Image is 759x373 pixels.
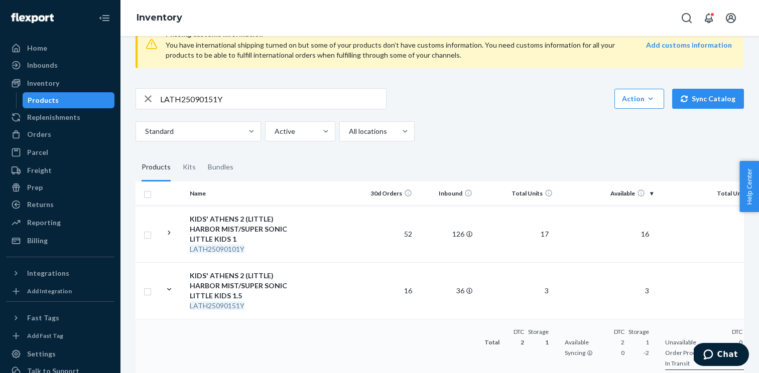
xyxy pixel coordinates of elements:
a: Prep [6,179,114,196]
span: Available [565,338,602,346]
div: Add Integration [27,287,72,295]
th: Total Units [476,181,557,206]
td: 52 [356,206,416,262]
div: Returns [27,200,54,210]
a: Reporting [6,215,114,231]
a: Replenishments [6,109,114,125]
em: LATH25090101Y [190,245,244,253]
button: Open Search Box [677,8,697,28]
ol: breadcrumbs [129,4,190,33]
div: Action [622,94,657,104]
td: 36 [416,262,476,319]
div: DTC [512,327,524,336]
a: Add Fast Tag [6,330,114,342]
a: Products [23,92,115,108]
span: 16 [637,230,653,238]
div: You have international shipping turned on but some of your products don’t have customs informatio... [166,40,618,60]
strong: Add customs information [646,41,732,49]
div: Settings [27,349,56,359]
a: Billing [6,233,114,249]
div: Kits [183,153,196,181]
div: Freight [27,165,52,175]
th: Available [557,181,657,206]
a: Add customs information [646,40,732,60]
span: Unavailable [665,338,714,346]
div: Inventory [27,78,59,88]
span: 0 [718,338,742,346]
input: All locations [348,126,349,136]
div: KIDS' ATHENS 2 (LITTLE) HARBOR MIST/SUPER SONIC LITTLE KIDS 1.5 [190,271,295,301]
div: Orders [27,129,51,139]
a: Orders [6,126,114,142]
div: Replenishments [27,112,80,122]
div: KIDS' ATHENS 2 (LITTLE) HARBOR MIST/SUPER SONIC LITTLE KIDS 1 [190,214,295,244]
button: Help Center [739,161,759,212]
th: Inbound [416,181,476,206]
span: Order Processing [665,348,714,357]
a: Inventory [6,75,114,91]
input: Active [274,126,275,136]
a: Inventory [137,12,182,23]
iframe: Opens a widget where you can chat to one of our agents [694,343,749,368]
button: Open account menu [721,8,741,28]
span: 1 [528,338,549,346]
div: Storage [628,327,649,336]
span: Total [484,338,508,346]
img: Flexport logo [11,13,54,23]
input: Standard [144,126,145,136]
button: Close Navigation [94,8,114,28]
div: Home [27,43,47,53]
input: Search inventory by name or sku [160,89,386,109]
div: Billing [27,236,48,246]
td: 126 [416,206,476,262]
th: 30d Orders [356,181,416,206]
button: Action [614,89,664,109]
span: In Transit [665,359,714,367]
a: Returns [6,197,114,213]
div: Products [28,95,59,105]
span: -2 [628,348,649,357]
div: DTC [606,327,624,336]
div: Fast Tags [27,313,59,323]
a: Freight [6,162,114,178]
span: 3 [641,286,653,295]
span: 3 [541,286,553,295]
a: Home [6,40,114,56]
div: Reporting [27,218,61,228]
span: 0 [606,348,624,357]
div: Storage [528,327,549,336]
a: Add Integration [6,285,114,297]
button: Sync Catalog [672,89,744,109]
a: Parcel [6,144,114,160]
div: Products [142,153,171,181]
a: Inbounds [6,57,114,73]
div: Bundles [208,153,233,181]
div: Inbounds [27,60,58,70]
td: 16 [356,262,416,319]
button: Fast Tags [6,310,114,326]
span: Syncing [565,348,602,357]
span: 1 [628,338,649,346]
button: Open notifications [699,8,719,28]
a: Settings [6,346,114,362]
div: DTC [718,327,742,336]
div: Parcel [27,147,48,157]
span: 17 [537,230,553,238]
em: LATH25090151Y [190,301,244,310]
div: Integrations [27,268,69,278]
div: Prep [27,182,43,193]
div: Add Fast Tag [27,331,63,340]
th: Name [186,181,299,206]
span: 2 [512,338,524,346]
button: Integrations [6,265,114,281]
span: 2 [606,338,624,346]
